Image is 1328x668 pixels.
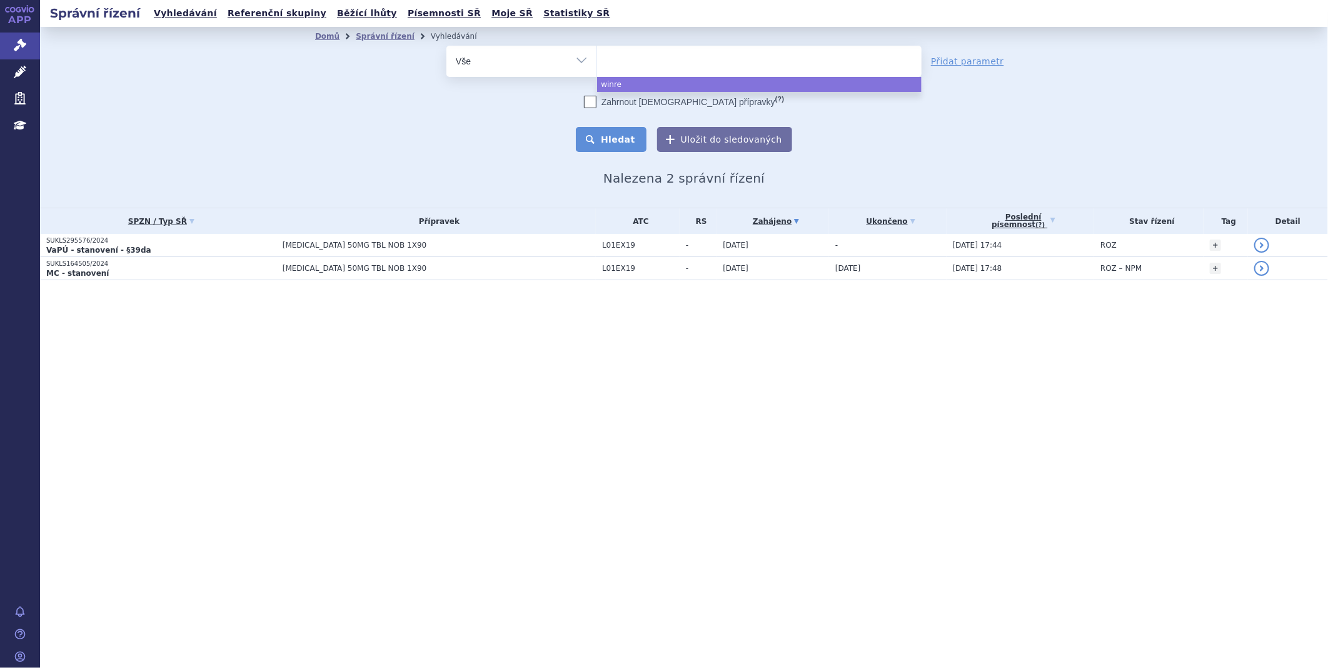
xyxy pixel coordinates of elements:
th: Tag [1204,208,1248,234]
th: Detail [1248,208,1328,234]
abbr: (?) [1035,221,1045,229]
button: Hledat [576,127,646,152]
a: Domů [315,32,340,41]
p: SUKLS295576/2024 [46,236,276,245]
a: Běžící lhůty [333,5,401,22]
span: - [686,241,717,250]
span: - [686,264,717,273]
a: Statistiky SŘ [540,5,613,22]
strong: VaPÚ - stanovení - §39da [46,246,151,255]
a: Správní řízení [356,32,415,41]
span: [MEDICAL_DATA] 50MG TBL NOB 1X90 [283,241,595,250]
th: RS [680,208,717,234]
p: SUKLS164505/2024 [46,260,276,268]
strong: MC - stanovení [46,269,109,278]
a: Písemnosti SŘ [404,5,485,22]
a: detail [1254,238,1269,253]
span: ROZ [1100,241,1117,250]
th: ATC [596,208,680,234]
span: ROZ – NPM [1100,264,1142,273]
span: - [835,241,838,250]
a: Zahájeno [723,213,829,230]
button: Uložit do sledovaných [657,127,792,152]
th: Přípravek [276,208,596,234]
li: Vyhledávání [431,27,493,46]
span: [DATE] 17:44 [953,241,1002,250]
label: Zahrnout [DEMOGRAPHIC_DATA] přípravky [584,96,784,108]
a: Ukončeno [835,213,947,230]
a: Referenční skupiny [224,5,330,22]
span: [DATE] [723,264,748,273]
a: Přidat parametr [931,55,1004,68]
h2: Správní řízení [40,4,150,22]
span: L01EX19 [602,264,680,273]
span: Nalezena 2 správní řízení [603,171,765,186]
a: SPZN / Typ SŘ [46,213,276,230]
span: L01EX19 [602,241,680,250]
abbr: (?) [775,95,784,103]
a: Vyhledávání [150,5,221,22]
a: Poslednípísemnost(?) [953,208,1095,234]
th: Stav řízení [1094,208,1204,234]
a: + [1210,263,1221,274]
span: [DATE] [723,241,748,250]
span: [DATE] [835,264,861,273]
span: [DATE] 17:48 [953,264,1002,273]
a: + [1210,240,1221,251]
a: detail [1254,261,1269,276]
li: winre [597,77,922,92]
span: [MEDICAL_DATA] 50MG TBL NOB 1X90 [283,264,595,273]
a: Moje SŘ [488,5,536,22]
